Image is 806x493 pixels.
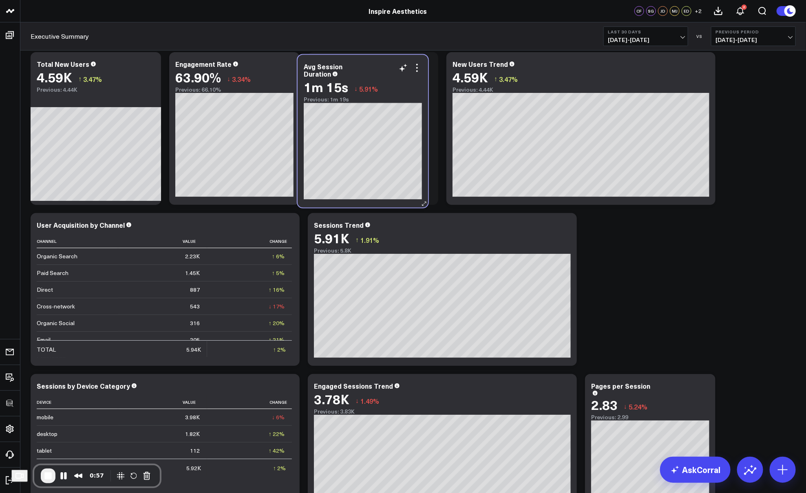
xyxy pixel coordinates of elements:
[37,302,75,310] div: Cross-network
[185,252,200,260] div: 2.23K
[37,252,77,260] div: Organic Search
[273,346,286,354] div: ↑ 2%
[37,381,130,390] div: Sessions by Device Category
[494,74,497,84] span: ↑
[118,396,207,409] th: Value
[186,464,201,472] div: 5.92K
[715,29,791,34] b: Previous Period
[356,235,359,245] span: ↑
[37,269,68,277] div: Paid Search
[269,447,285,455] div: ↑ 42%
[591,381,650,390] div: Pages per Session
[83,75,102,84] span: 3.47%
[304,96,422,103] div: Previous: 1m 19s
[269,430,285,438] div: ↑ 22%
[660,457,731,483] a: AskCorral
[682,6,691,16] div: ED
[646,6,656,16] div: SG
[314,381,393,390] div: Engaged Sessions Trend
[670,6,680,16] div: MJ
[37,86,155,93] div: Previous: 4.44K
[190,302,200,310] div: 543
[314,247,571,254] div: Previous: 5.8K
[453,86,709,93] div: Previous: 4.44K
[692,34,707,39] div: VS
[314,231,349,245] div: 5.91K
[185,430,200,438] div: 1.82K
[269,336,285,344] div: ↑ 21%
[175,70,221,84] div: 63.90%
[591,414,709,420] div: Previous: 2.99
[78,74,82,84] span: ↑
[499,75,518,84] span: 3.47%
[37,220,125,229] div: User Acquisition by Channel
[190,447,200,455] div: 112
[608,37,684,43] span: [DATE] - [DATE]
[693,6,703,16] button: +2
[359,84,378,93] span: 5.91%
[603,26,688,46] button: Last 30 Days[DATE]-[DATE]
[711,26,796,46] button: Previous Period[DATE]-[DATE]
[37,346,56,354] div: TOTAL
[272,269,285,277] div: ↑ 5%
[190,319,200,327] div: 316
[304,79,348,94] div: 1m 15s
[37,430,57,438] div: desktop
[37,286,53,294] div: Direct
[37,235,118,248] th: Channel
[742,4,747,10] div: 2
[269,286,285,294] div: ↑ 16%
[175,86,294,93] div: Previous: 66.10%
[272,252,285,260] div: ↑ 6%
[453,59,508,68] div: New Users Trend
[369,7,427,15] a: Inspire Aesthetics
[695,8,702,14] span: + 2
[591,397,618,412] div: 2.83
[186,346,201,354] div: 5.94K
[37,396,118,409] th: Device
[715,37,791,43] span: [DATE] - [DATE]
[269,319,285,327] div: ↑ 20%
[314,392,349,406] div: 3.78K
[356,396,359,406] span: ↓
[658,6,668,16] div: JD
[207,235,292,248] th: Change
[227,74,230,84] span: ↓
[272,413,285,421] div: ↓ 6%
[37,447,52,455] div: tablet
[37,464,56,472] div: TOTAL
[354,84,358,94] span: ↓
[37,70,72,84] div: 4.59K
[207,396,292,409] th: Change
[360,396,379,405] span: 1.49%
[634,6,644,16] div: CF
[37,413,53,421] div: mobile
[232,75,251,84] span: 3.34%
[314,220,364,229] div: Sessions Trend
[608,29,684,34] b: Last 30 Days
[624,401,627,412] span: ↓
[31,32,89,41] a: Executive Summary
[175,59,232,68] div: Engagement Rate
[360,235,379,244] span: 1.91%
[118,235,207,248] th: Value
[273,464,286,472] div: ↑ 2%
[269,302,285,310] div: ↓ 17%
[190,286,200,294] div: 887
[314,408,571,415] div: Previous: 3.83K
[37,319,75,327] div: Organic Social
[453,70,488,84] div: 4.59K
[37,336,51,344] div: Email
[190,336,200,344] div: 205
[304,62,342,78] div: Avg Session Duration
[185,269,200,277] div: 1.45K
[629,402,647,411] span: 5.24%
[185,413,200,421] div: 3.98K
[37,59,89,68] div: Total New Users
